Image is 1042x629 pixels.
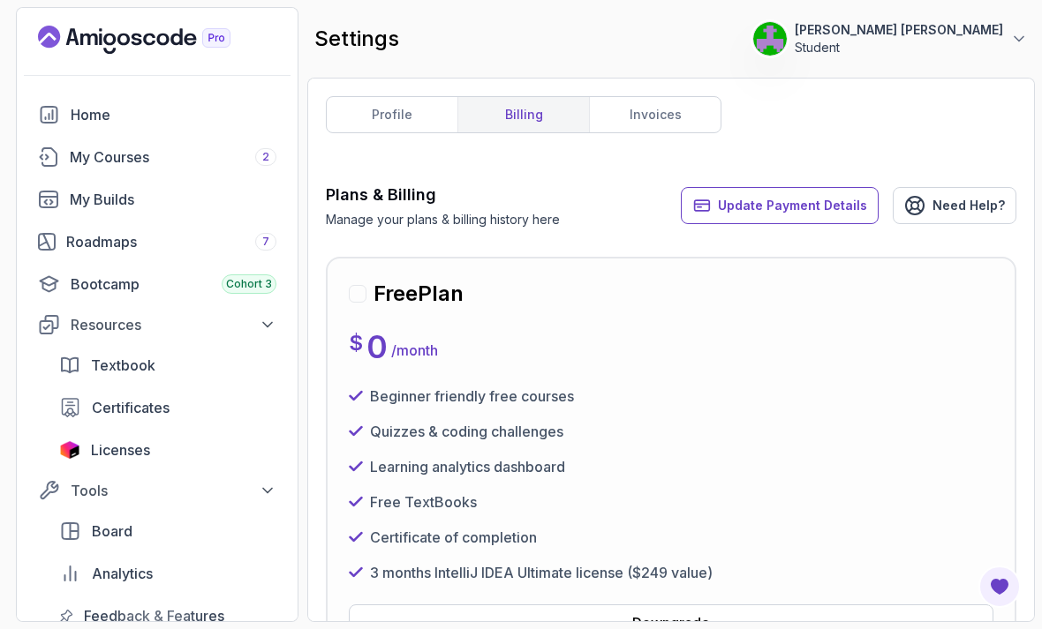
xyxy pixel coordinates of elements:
[49,513,287,549] a: board
[262,235,269,249] span: 7
[59,441,80,459] img: jetbrains icon
[226,277,272,291] span: Cohort 3
[349,329,363,357] p: $
[27,475,287,506] button: Tools
[589,97,721,132] a: invoices
[262,150,269,164] span: 2
[370,562,713,583] p: 3 months IntelliJ IDEA Ultimate license ($249 value)
[92,397,170,418] span: Certificates
[795,21,1003,39] p: [PERSON_NAME] [PERSON_NAME]
[893,187,1016,224] a: Need Help?
[753,22,787,56] img: user profile image
[370,456,565,477] p: Learning analytics dashboard
[71,480,276,501] div: Tools
[91,439,150,461] span: Licenses
[27,139,287,175] a: courses
[49,556,287,591] a: analytics
[92,520,132,542] span: Board
[71,273,276,295] div: Bootcamp
[370,527,537,548] p: Certificate of completion
[326,183,560,207] h3: Plans & Billing
[70,146,276,168] div: My Courses
[70,189,276,210] div: My Builds
[718,197,867,214] span: Update Payment Details
[326,211,560,228] p: Manage your plans & billing history here
[391,340,438,361] p: / month
[27,266,287,302] a: bootcamp
[66,231,276,252] div: Roadmaps
[27,97,287,132] a: home
[795,39,1003,56] p: Student
[49,432,287,468] a: licenses
[370,386,574,407] p: Beginner friendly free courses
[27,309,287,341] button: Resources
[374,280,464,308] h2: Free Plan
[457,97,589,132] a: billing
[92,563,153,584] span: Analytics
[71,104,276,125] div: Home
[38,26,271,54] a: Landing page
[91,355,155,376] span: Textbook
[314,25,399,53] h2: settings
[370,421,563,442] p: Quizzes & coding challenges
[71,314,276,335] div: Resources
[27,182,287,217] a: builds
[327,97,457,132] a: profile
[84,605,224,626] span: Feedback & Features
[370,491,477,513] p: Free TextBooks
[978,565,1021,608] button: Open Feedback Button
[49,348,287,383] a: textbook
[681,187,879,224] button: Update Payment Details
[49,390,287,425] a: certificates
[752,21,1028,56] button: user profile image[PERSON_NAME] [PERSON_NAME]Student
[27,224,287,259] a: roadmaps
[933,197,1005,214] span: Need Help?
[366,329,388,364] p: 0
